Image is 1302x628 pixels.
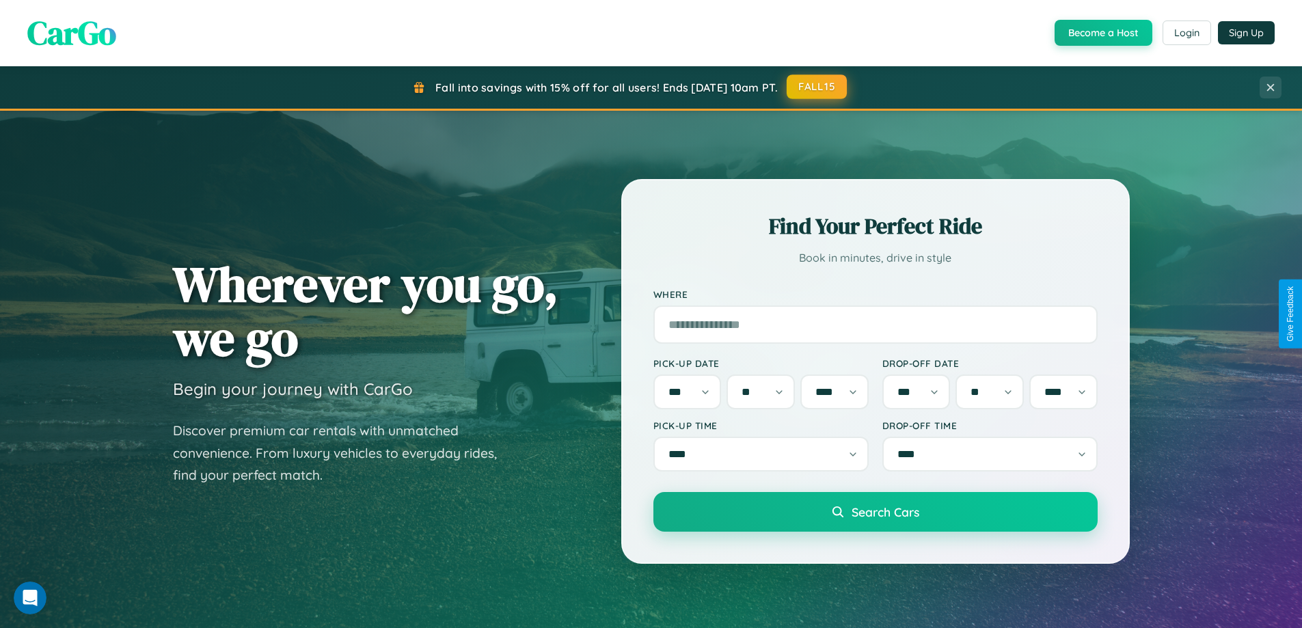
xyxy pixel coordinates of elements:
h3: Begin your journey with CarGo [173,379,413,399]
span: Search Cars [852,504,919,519]
label: Pick-up Date [653,357,869,369]
label: Where [653,288,1098,300]
button: FALL15 [787,74,847,99]
span: CarGo [27,10,116,55]
button: Become a Host [1055,20,1152,46]
button: Search Cars [653,492,1098,532]
button: Login [1163,21,1211,45]
label: Pick-up Time [653,420,869,431]
span: Fall into savings with 15% off for all users! Ends [DATE] 10am PT. [435,81,778,94]
h1: Wherever you go, we go [173,257,558,365]
iframe: Intercom live chat [14,582,46,614]
button: Sign Up [1218,21,1275,44]
label: Drop-off Date [882,357,1098,369]
h2: Find Your Perfect Ride [653,211,1098,241]
label: Drop-off Time [882,420,1098,431]
div: Give Feedback [1286,286,1295,342]
p: Book in minutes, drive in style [653,248,1098,268]
p: Discover premium car rentals with unmatched convenience. From luxury vehicles to everyday rides, ... [173,420,515,487]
